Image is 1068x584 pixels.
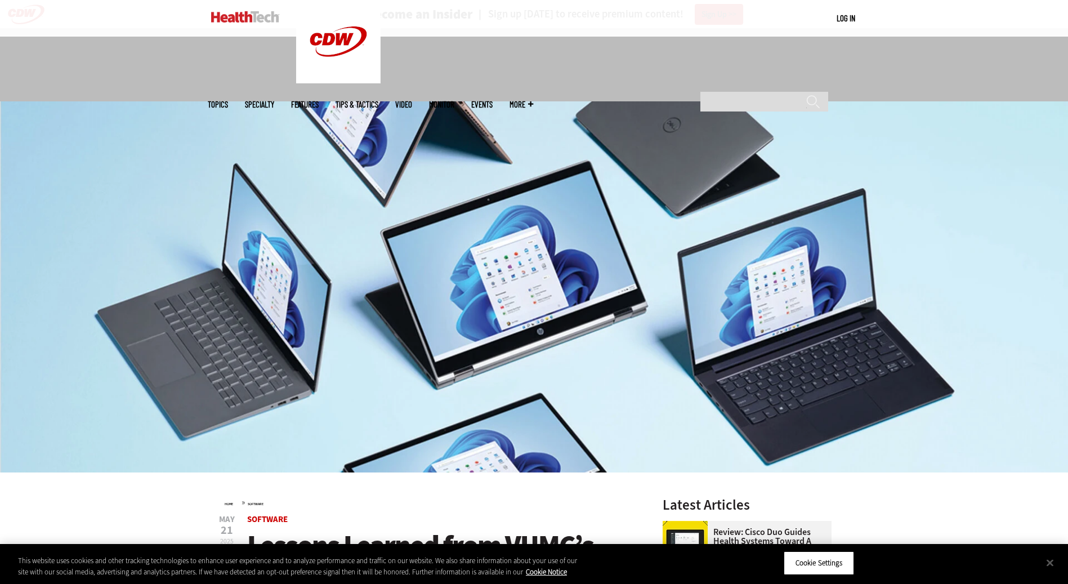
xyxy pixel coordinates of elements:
a: Cisco Duo [663,521,713,530]
a: More information about your privacy [526,567,567,577]
a: Software [248,502,263,506]
a: Software [247,514,288,525]
span: Specialty [245,100,274,109]
a: MonITor [429,100,454,109]
span: 2025 [220,537,234,546]
div: This website uses cookies and other tracking technologies to enhance user experience and to analy... [18,555,587,577]
a: Tips & Tactics [336,100,378,109]
div: » [225,498,633,507]
a: CDW [296,74,381,86]
a: Home [225,502,233,506]
a: Features [291,100,319,109]
img: Home [211,11,279,23]
img: Cisco Duo [663,521,708,566]
span: More [510,100,533,109]
span: 21 [219,525,235,536]
a: Events [471,100,493,109]
div: User menu [837,12,855,24]
a: Log in [837,13,855,23]
span: Topics [208,100,228,109]
button: Cookie Settings [784,551,854,575]
h3: Latest Articles [663,498,832,512]
span: May [219,515,235,524]
a: Review: Cisco Duo Guides Health Systems Toward a Zero-Trust Approach [663,528,825,555]
button: Close [1038,550,1062,575]
a: Video [395,100,412,109]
